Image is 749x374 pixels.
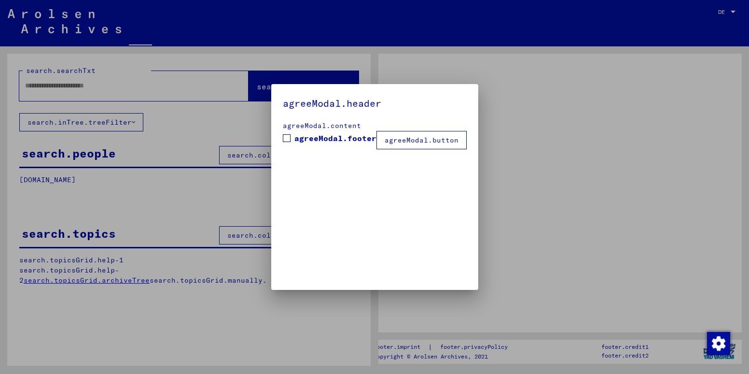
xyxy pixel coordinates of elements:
[707,332,730,355] img: Zustimmung ändern
[283,121,467,131] div: agreeModal.content
[283,96,467,111] h5: agreeModal.header
[294,132,376,144] span: agreeModal.footer
[376,131,467,149] button: agreeModal.button
[707,331,730,355] div: Zustimmung ändern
